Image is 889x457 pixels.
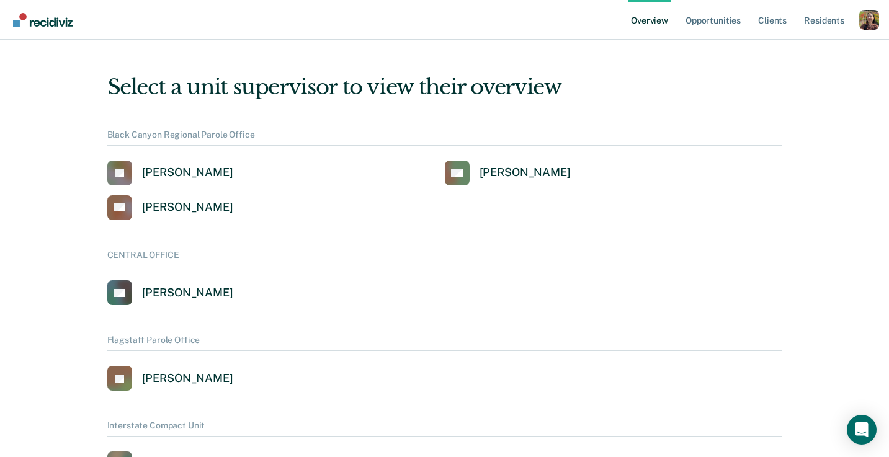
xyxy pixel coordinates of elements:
a: [PERSON_NAME] [445,161,571,185]
a: [PERSON_NAME] [107,280,233,305]
div: [PERSON_NAME] [142,166,233,180]
div: Black Canyon Regional Parole Office [107,130,782,146]
a: [PERSON_NAME] [107,366,233,391]
div: [PERSON_NAME] [142,286,233,300]
div: Interstate Compact Unit [107,420,782,437]
div: [PERSON_NAME] [142,371,233,386]
div: [PERSON_NAME] [480,166,571,180]
div: Flagstaff Parole Office [107,335,782,351]
a: [PERSON_NAME] [107,161,233,185]
button: Profile dropdown button [859,10,879,30]
div: Open Intercom Messenger [847,415,877,445]
div: CENTRAL OFFICE [107,250,782,266]
div: Select a unit supervisor to view their overview [107,74,782,100]
a: [PERSON_NAME] [107,195,233,220]
div: [PERSON_NAME] [142,200,233,215]
img: Recidiviz [13,13,73,27]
